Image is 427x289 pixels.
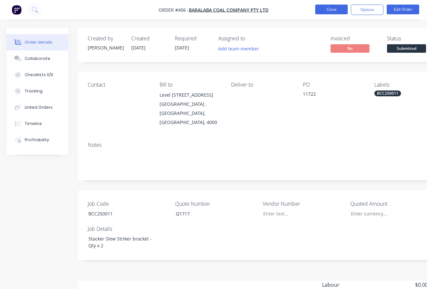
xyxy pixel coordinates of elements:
label: Job Code [88,200,169,208]
label: Vendor Number [263,200,344,208]
button: Submitted [387,44,426,54]
div: Linked Orders [25,104,53,110]
div: Required [175,35,211,42]
button: Linked Orders [6,99,68,116]
span: [DATE] [175,45,189,51]
button: Timeline [6,116,68,132]
span: No [330,44,369,52]
button: Close [315,5,348,14]
label: Job Details [88,225,169,233]
button: Checklists 0/0 [6,67,68,83]
label: Quote Number [175,200,256,208]
button: Profitability [6,132,68,148]
button: Options [351,5,383,15]
span: Order #406 - [159,7,189,13]
div: Deliver to [231,82,292,88]
div: Order details [25,39,52,45]
button: Add team member [218,44,263,53]
div: Contact [88,82,149,88]
button: Tracking [6,83,68,99]
div: Timeline [25,121,42,127]
span: Labour [322,281,380,289]
div: Level [STREET_ADDRESS][GEOGRAPHIC_DATA] , [GEOGRAPHIC_DATA], [GEOGRAPHIC_DATA], 4000 [160,90,221,127]
button: Order details [6,34,68,50]
div: [GEOGRAPHIC_DATA] , [GEOGRAPHIC_DATA], [GEOGRAPHIC_DATA], 4000 [160,100,221,127]
div: Profitability [25,137,49,143]
div: PO [303,82,364,88]
div: Level [STREET_ADDRESS] [160,90,221,100]
img: Factory [12,5,21,15]
button: Add team member [215,44,263,53]
button: Collaborate [6,50,68,67]
div: [PERSON_NAME] [88,44,123,51]
div: 11722 [303,90,364,100]
div: Created by [88,35,123,42]
div: Assigned to [218,35,283,42]
div: Checklists 0/0 [25,72,53,78]
div: BCC250011 [83,209,164,218]
span: [DATE] [131,45,146,51]
span: Submitted [387,44,426,52]
div: Invoiced [330,35,379,42]
div: Tracking [25,88,43,94]
div: BCC250011 [374,90,401,96]
div: Stacker Slew Striker bracket - Qty x 2 [83,234,164,250]
div: Q1717 [171,209,252,218]
button: Edit Order [387,5,419,14]
div: Collaborate [25,56,50,62]
div: Created [131,35,167,42]
div: Bill to [160,82,221,88]
a: Baralaba Coal Company Pty Ltd [189,7,268,13]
